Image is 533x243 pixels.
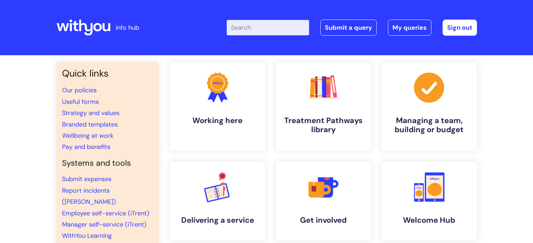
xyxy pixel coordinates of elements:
a: Employee self-service (iTrent) [62,209,149,217]
a: My queries [388,20,431,36]
h4: Get involved [281,216,365,225]
a: Our policies [62,86,97,94]
h4: Systems and tools [62,158,153,168]
a: Pay and benefits [62,143,110,151]
a: Strategy and values [62,109,119,117]
a: Working here [170,62,265,151]
a: Sign out [443,20,477,36]
h3: Quick links [62,68,153,79]
div: | - [227,20,477,36]
h4: Delivering a service [176,216,260,225]
a: Useful forms [62,98,99,106]
a: Managing a team, building or budget [382,62,477,151]
a: Welcome Hub [382,162,477,241]
h4: Managing a team, building or budget [387,116,471,135]
input: Search [227,20,309,35]
a: Wellbeing at work [62,131,114,140]
a: WithYou Learning [62,231,112,240]
a: Delivering a service [170,162,265,241]
a: Submit expenses [62,175,111,183]
a: Branded templates [62,120,118,129]
h4: Welcome Hub [387,216,471,225]
a: Report incidents ([PERSON_NAME]) [62,186,116,206]
a: Submit a query [320,20,377,36]
h4: Treatment Pathways library [281,116,365,135]
p: info hub [116,22,139,33]
a: Treatment Pathways library [276,62,371,151]
a: Get involved [276,162,371,241]
a: Manager self-service (iTrent) [62,220,146,229]
h4: Working here [176,116,260,125]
